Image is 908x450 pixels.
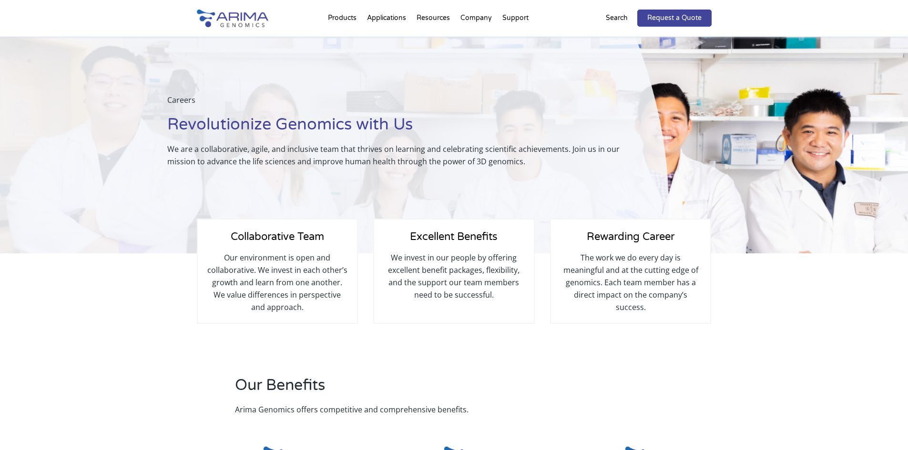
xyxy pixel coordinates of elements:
p: Arima Genomics offers competitive and comprehensive benefits. [235,403,576,416]
p: Search [606,12,628,24]
p: Careers [167,94,645,114]
img: Arima-Genomics-logo [197,10,268,27]
a: Request a Quote [637,10,712,27]
p: The work we do every day is meaningful and at the cutting edge of genomics. Each team member has ... [561,251,701,313]
p: We invest in our people by offering excellent benefit packages, flexibility, and the support our ... [384,251,524,301]
span: Excellent Benefits [410,230,498,243]
h1: Revolutionize Genomics with Us [167,114,645,143]
h2: Our Benefits [235,375,576,403]
p: Our environment is open and collaborative. We invest in each other’s growth and learn from one an... [207,251,347,313]
span: Rewarding Career [587,230,674,243]
span: Collaborative Team [231,230,324,243]
p: We are a collaborative, agile, and inclusive team that thrives on learning and celebrating scient... [167,143,645,168]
